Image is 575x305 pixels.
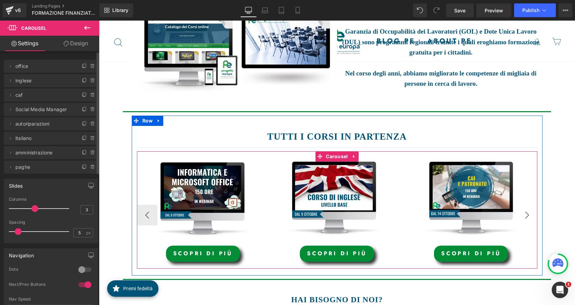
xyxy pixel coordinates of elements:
a: scopri di più [201,225,275,241]
a: Mobile [290,3,306,17]
iframe: Intercom live chat [552,282,568,298]
span: px [86,231,92,235]
span: Library [112,7,128,13]
span: scopri di più [342,229,402,237]
span: scopri di più [74,229,134,237]
span: paghe [15,161,73,174]
span: scopri di più [208,229,268,237]
a: Laptop [257,3,273,17]
a: Tablet [273,3,290,17]
span: amministrazione [15,146,73,159]
button: Redo [430,3,443,17]
font: Garanzia di Occupabilità dei Lavoratori (GOL) e Dote Unica Lavoro (DUL) sono programmi regionali ... [243,7,440,35]
div: Next/Prev Buttons [9,282,72,289]
span: inglese [15,74,73,87]
font: TUTTI I CORSI IN PARTENZA [168,111,308,121]
div: Dots [9,267,72,274]
span: Carousel [21,25,46,31]
div: Navigation [9,249,34,258]
span: italiano [15,132,73,145]
span: Save [454,7,465,14]
div: v6 [14,6,22,15]
span: Carousel [225,131,251,141]
button: Undo [413,3,427,17]
a: New Library [99,3,133,17]
a: scopri di più [67,225,141,241]
div: Spacing [9,220,93,225]
a: Landing Pages [32,3,111,9]
a: Expand / Collapse [55,95,64,105]
span: Social Media Manager [15,103,73,116]
span: caf [15,89,73,102]
a: Design [51,36,101,51]
button: More [559,3,572,17]
a: v6 [3,3,26,17]
span: FORMAZIONE FINANZIATA PRIVATI [32,10,98,16]
div: Columns [9,197,93,202]
a: Expand / Collapse [251,131,260,141]
a: scopri di più [335,225,409,241]
h1: HAI BISOGNO DI NOI? [137,273,339,286]
span: Publish [522,8,539,13]
span: Preview [485,7,503,14]
span: Row [42,95,56,105]
font: Nel corso degli anni, abbiamo migliorato le competenze di migliaia di persone in cerca di lavoro. [246,49,438,67]
span: office [15,60,73,73]
span: autoriparazioni [15,117,73,130]
a: Preview [476,3,511,17]
button: Publish [514,3,556,17]
span: 1 [566,282,571,287]
div: Nav Speed [9,297,93,302]
a: Desktop [240,3,257,17]
div: Slides [9,179,23,189]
